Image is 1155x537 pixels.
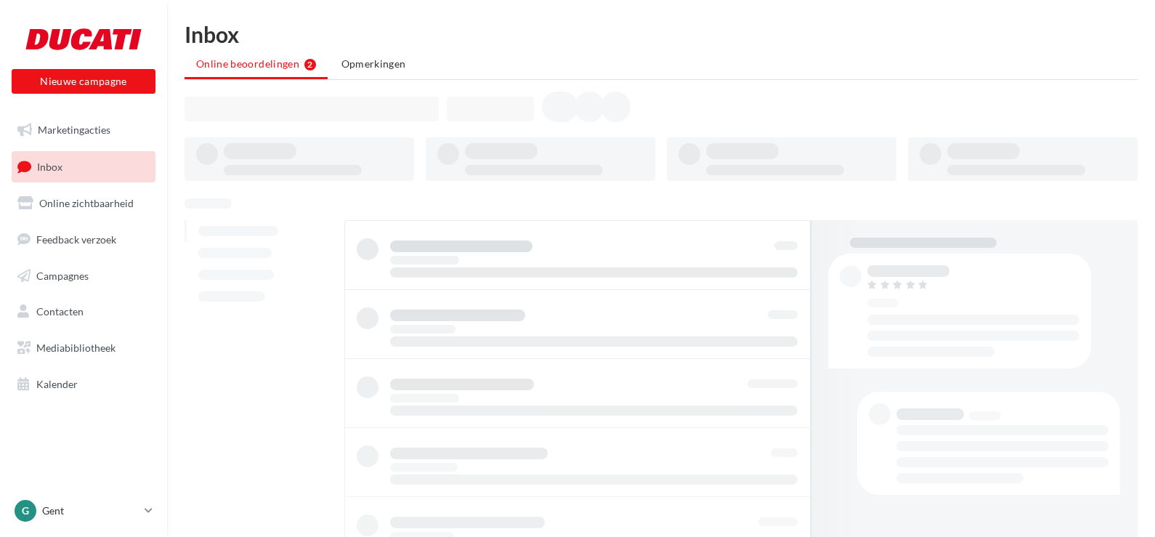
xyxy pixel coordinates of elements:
span: Feedback verzoek [36,233,116,246]
a: Inbox [9,151,158,182]
span: Marketingacties [38,124,110,136]
a: Feedback verzoek [9,225,158,255]
p: Gent [42,504,139,518]
button: Nieuwe campagne [12,69,155,94]
a: Marketingacties [9,115,158,145]
a: Campagnes [9,261,158,291]
span: Kalender [36,378,78,390]
span: Campagnes [36,269,89,281]
div: Inbox [185,23,1138,45]
span: Contacten [36,305,84,318]
span: Mediabibliotheek [36,342,115,354]
span: Opmerkingen [341,57,406,70]
a: Contacten [9,296,158,327]
a: Mediabibliotheek [9,333,158,363]
span: Online zichtbaarheid [39,197,134,209]
span: Inbox [37,160,62,172]
span: G [22,504,29,518]
a: Online zichtbaarheid [9,188,158,219]
a: Kalender [9,369,158,400]
a: G Gent [12,497,155,525]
